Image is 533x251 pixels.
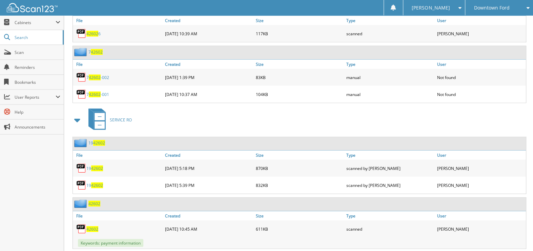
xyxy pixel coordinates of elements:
a: User [435,151,526,160]
div: [PERSON_NAME] [435,222,526,236]
iframe: Chat Widget [499,218,533,251]
span: 42602 [86,31,98,37]
span: SERVICE RO [110,117,132,123]
img: PDF.png [76,72,86,82]
div: [DATE] 1:39 PM [163,71,254,84]
a: Created [163,16,254,25]
a: User [435,60,526,69]
img: PDF.png [76,163,86,173]
span: Cabinets [15,20,56,25]
a: User [435,211,526,220]
span: Scan [15,50,60,55]
div: Not found [435,88,526,101]
div: [PERSON_NAME] [435,27,526,40]
a: Type [345,60,435,69]
img: PDF.png [76,224,86,234]
a: 742602-002 [86,75,109,80]
span: Help [15,109,60,115]
div: [DATE] 5:18 PM [163,161,254,175]
div: 104KB [254,88,345,101]
a: Size [254,211,345,220]
a: File [73,211,163,220]
a: 1942602 [86,166,103,171]
a: File [73,60,163,69]
span: 42602 [89,92,101,97]
a: File [73,16,163,25]
a: Size [254,151,345,160]
a: 42602 [86,226,98,232]
a: 1942602 [88,140,105,146]
a: Size [254,16,345,25]
img: PDF.png [76,180,86,190]
div: scanned by [PERSON_NAME] [345,161,435,175]
div: 611KB [254,222,345,236]
div: scanned by [PERSON_NAME] [345,178,435,192]
div: [DATE] 5:39 PM [163,178,254,192]
span: Bookmarks [15,79,60,85]
img: folder2.png [74,48,88,56]
div: 870KB [254,161,345,175]
span: 42602 [89,75,101,80]
div: [PERSON_NAME] [435,161,526,175]
div: [DATE] 10:39 AM [163,27,254,40]
a: User [435,16,526,25]
a: Size [254,60,345,69]
a: Created [163,151,254,160]
span: 42602 [93,140,105,146]
a: 742602 [88,49,103,55]
div: [DATE] 10:45 AM [163,222,254,236]
span: Reminders [15,64,60,70]
img: PDF.png [76,28,86,39]
span: 42602 [91,166,103,171]
span: Search [15,35,59,40]
div: manual [345,88,435,101]
div: [DATE] 10:37 AM [163,88,254,101]
a: 742602-001 [86,92,109,97]
img: folder2.png [74,199,88,208]
span: 42602 [91,182,103,188]
a: Created [163,60,254,69]
img: PDF.png [76,89,86,99]
div: [PERSON_NAME] [435,178,526,192]
a: SERVICE RO [84,107,132,133]
div: manual [345,71,435,84]
div: Not found [435,71,526,84]
div: 832KB [254,178,345,192]
span: Announcements [15,124,60,130]
a: 42602 [88,201,100,207]
div: scanned [345,222,435,236]
a: Type [345,211,435,220]
a: Type [345,16,435,25]
a: 1942602 [86,182,103,188]
a: File [73,151,163,160]
span: Downtown Ford [474,6,510,10]
span: [PERSON_NAME] [412,6,450,10]
a: Created [163,211,254,220]
img: scan123-logo-white.svg [7,3,58,12]
div: scanned [345,27,435,40]
a: Type [345,151,435,160]
a: 426026 [86,31,101,37]
div: 117KB [254,27,345,40]
span: 42602 [91,49,103,55]
span: User Reports [15,94,56,100]
img: folder2.png [74,139,88,147]
div: 83KB [254,71,345,84]
span: Keywords: payment information [78,239,143,247]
